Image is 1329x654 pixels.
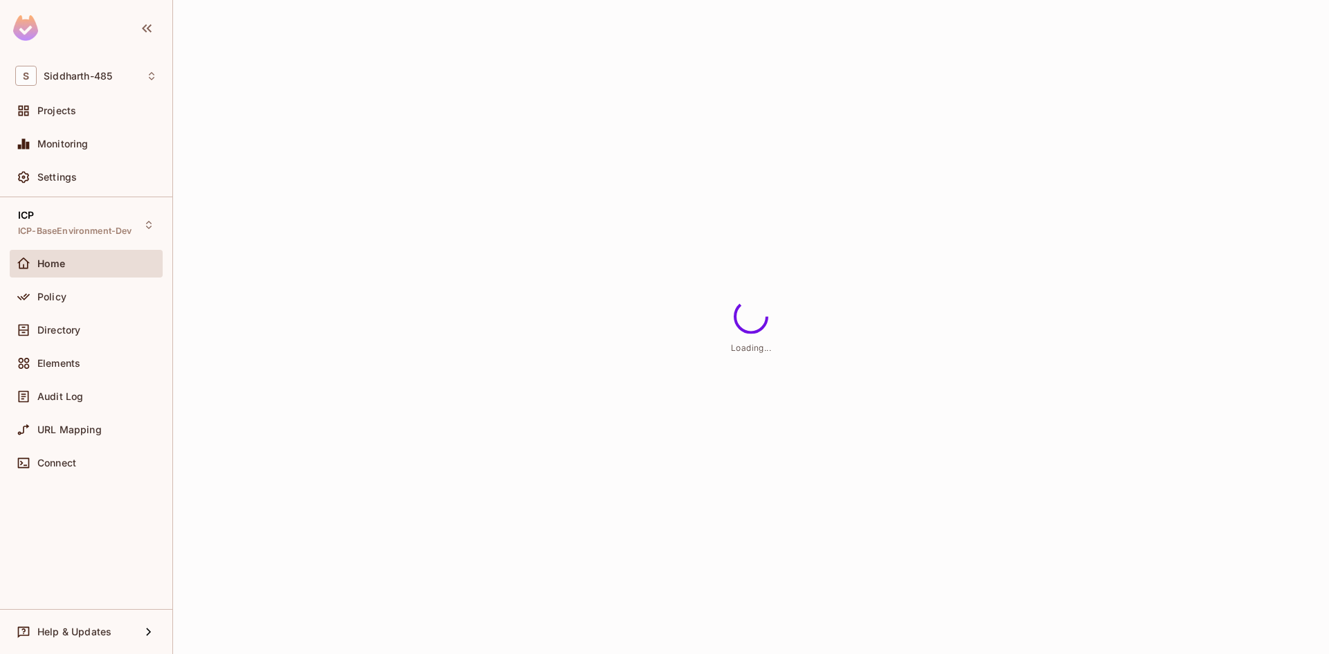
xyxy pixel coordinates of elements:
[37,172,77,183] span: Settings
[18,210,34,221] span: ICP
[18,226,132,237] span: ICP-BaseEnvironment-Dev
[44,71,112,82] span: Workspace: Siddharth-485
[37,258,66,269] span: Home
[37,291,66,302] span: Policy
[37,391,83,402] span: Audit Log
[37,626,111,637] span: Help & Updates
[731,342,771,352] span: Loading...
[37,424,102,435] span: URL Mapping
[37,358,80,369] span: Elements
[37,325,80,336] span: Directory
[15,66,37,86] span: S
[37,105,76,116] span: Projects
[13,15,38,41] img: SReyMgAAAABJRU5ErkJggg==
[37,457,76,469] span: Connect
[37,138,89,149] span: Monitoring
